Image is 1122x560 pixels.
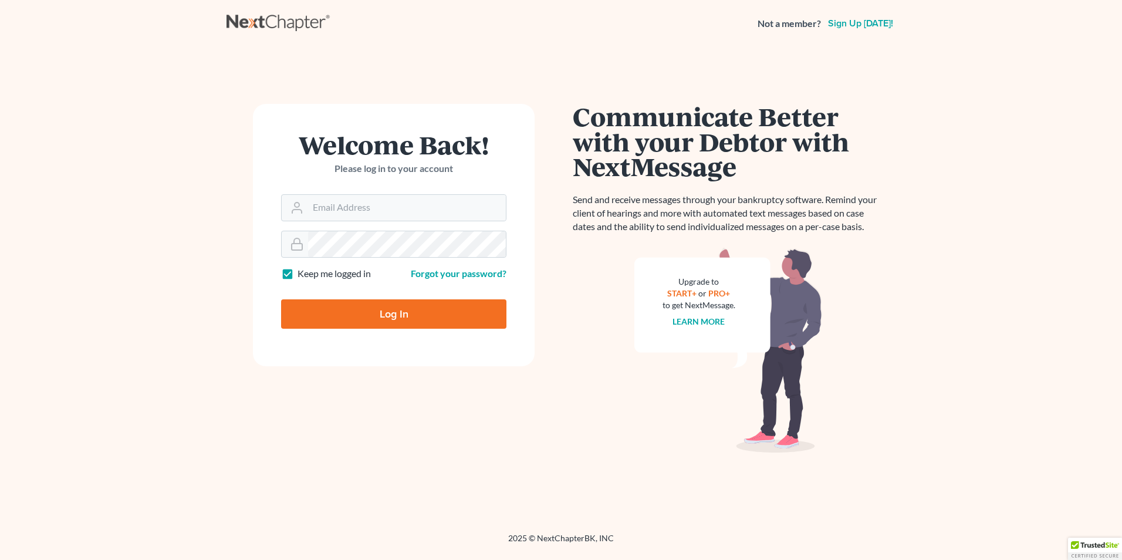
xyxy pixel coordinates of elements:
[411,268,506,279] a: Forgot your password?
[281,132,506,157] h1: Welcome Back!
[308,195,506,221] input: Email Address
[227,532,895,554] div: 2025 © NextChapterBK, INC
[573,104,884,179] h1: Communicate Better with your Debtor with NextMessage
[668,288,697,298] a: START+
[663,299,735,311] div: to get NextMessage.
[281,299,506,329] input: Log In
[1068,538,1122,560] div: TrustedSite Certified
[758,17,821,31] strong: Not a member?
[634,248,822,453] img: nextmessage_bg-59042aed3d76b12b5cd301f8e5b87938c9018125f34e5fa2b7a6b67550977c72.svg
[673,316,725,326] a: Learn more
[826,19,895,28] a: Sign up [DATE]!
[573,193,884,234] p: Send and receive messages through your bankruptcy software. Remind your client of hearings and mo...
[699,288,707,298] span: or
[298,267,371,281] label: Keep me logged in
[709,288,731,298] a: PRO+
[281,162,506,176] p: Please log in to your account
[663,276,735,288] div: Upgrade to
